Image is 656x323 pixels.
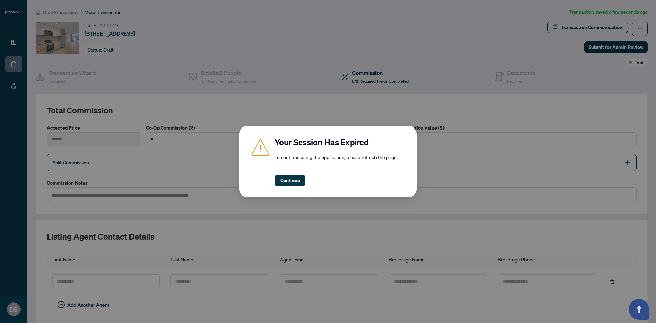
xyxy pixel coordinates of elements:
img: Caution icon [250,137,271,157]
span: Continue [280,175,300,186]
div: To continue using the application, please refresh the page. [275,137,406,186]
h2: Your Session Has Expired [275,137,406,148]
button: Open asap [629,299,649,320]
button: Continue [275,175,305,186]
